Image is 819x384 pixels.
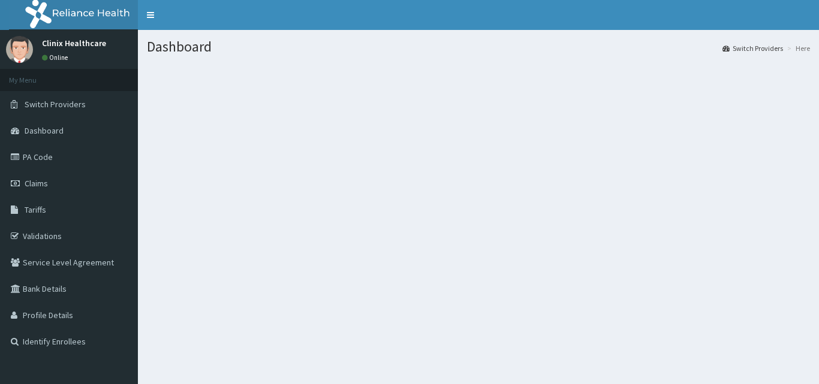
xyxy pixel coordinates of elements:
[6,36,33,63] img: User Image
[25,204,46,215] span: Tariffs
[784,43,810,53] li: Here
[42,39,106,47] p: Clinix Healthcare
[25,178,48,189] span: Claims
[42,53,71,62] a: Online
[25,99,86,110] span: Switch Providers
[147,39,810,55] h1: Dashboard
[722,43,783,53] a: Switch Providers
[25,125,64,136] span: Dashboard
